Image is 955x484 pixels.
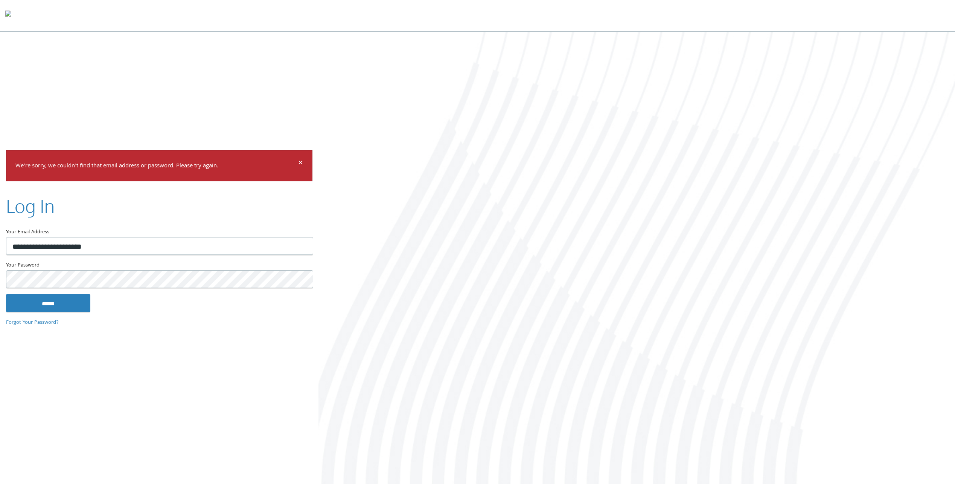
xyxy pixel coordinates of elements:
[6,193,55,219] h2: Log In
[298,156,303,171] span: ×
[6,319,59,327] a: Forgot Your Password?
[5,8,11,23] img: todyl-logo-dark.svg
[6,261,312,270] label: Your Password
[15,161,297,172] p: We're sorry, we couldn't find that email address or password. Please try again.
[298,159,303,168] button: Dismiss alert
